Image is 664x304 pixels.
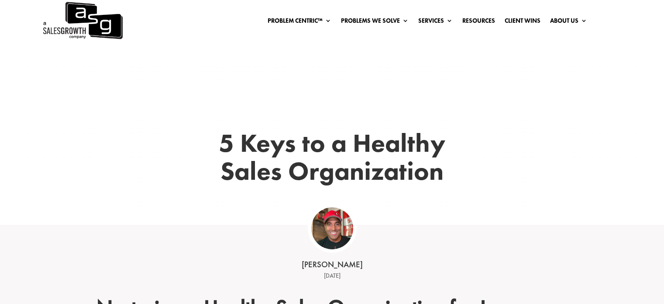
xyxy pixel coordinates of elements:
[197,271,468,281] div: [DATE]
[462,17,495,27] a: Resources
[197,259,468,271] div: [PERSON_NAME]
[550,17,587,27] a: About Us
[311,207,353,249] img: ASG Co_alternate lockup (1)
[188,129,476,190] h1: 5 Keys to a Healthy Sales Organization
[418,17,453,27] a: Services
[341,17,409,27] a: Problems We Solve
[268,17,331,27] a: Problem Centric™
[505,17,540,27] a: Client Wins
